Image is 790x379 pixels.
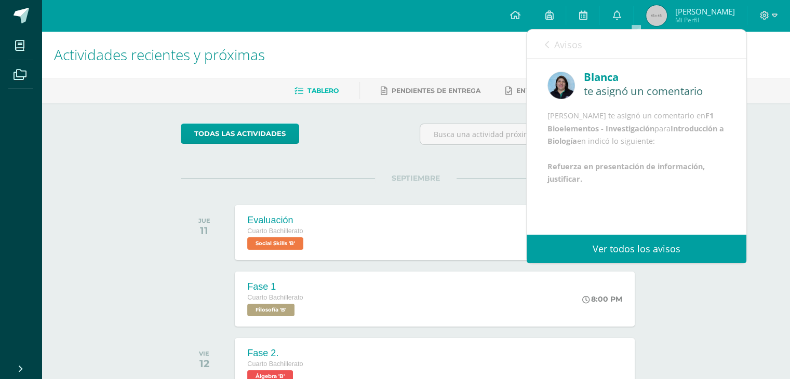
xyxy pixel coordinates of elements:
[675,16,734,24] span: Mi Perfil
[247,304,294,316] span: Filosofía 'B'
[375,173,457,183] span: SEPTIEMBRE
[547,111,714,133] b: F1 Bioelementos - Investigación
[247,227,303,235] span: Cuarto Bachillerato
[247,281,303,292] div: Fase 1
[54,45,265,64] span: Actividades recientes y próximas
[198,217,210,224] div: JUE
[547,161,705,184] b: Refuerza en presentación de información, justificar.
[675,6,734,17] span: [PERSON_NAME]
[199,357,209,370] div: 12
[307,87,339,94] span: Tablero
[582,294,622,304] div: 8:00 PM
[198,224,210,237] div: 11
[247,294,303,301] span: Cuarto Bachillerato
[294,83,339,99] a: Tablero
[505,83,563,99] a: Entregadas
[584,85,726,97] div: te asignó un comentario
[547,110,726,186] div: [PERSON_NAME] te asignó un comentario en para en indicó lo siguiente:
[247,237,303,250] span: Social Skills 'B'
[420,124,650,144] input: Busca una actividad próxima aquí...
[181,124,299,144] a: todas las Actividades
[554,38,582,51] span: Avisos
[247,348,303,359] div: Fase 2.
[646,5,667,26] img: 45x45
[199,350,209,357] div: VIE
[392,87,480,94] span: Pendientes de entrega
[247,215,306,226] div: Evaluación
[527,235,746,263] a: Ver todos los avisos
[381,83,480,99] a: Pendientes de entrega
[584,69,726,85] div: Blanca
[247,360,303,368] span: Cuarto Bachillerato
[547,72,575,99] img: 6df1b4a1ab8e0111982930b53d21c0fa.png
[516,87,563,94] span: Entregadas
